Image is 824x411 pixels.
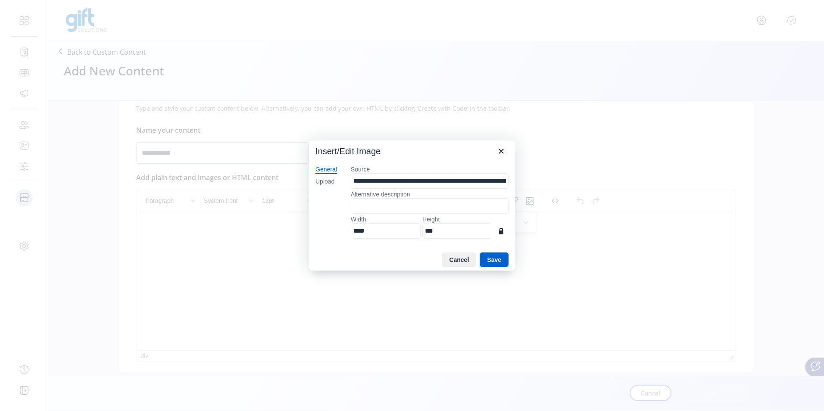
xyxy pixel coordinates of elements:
[315,177,334,186] div: Upload
[494,224,509,238] button: Constrain proportions
[422,215,492,223] label: Height
[494,144,509,159] button: Close
[351,165,509,173] label: Source
[442,252,476,267] button: Cancel
[315,146,381,157] div: Insert/Edit Image
[315,165,337,174] div: General
[351,190,509,198] label: Alternative description
[480,252,509,267] button: Save
[351,215,421,223] label: Width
